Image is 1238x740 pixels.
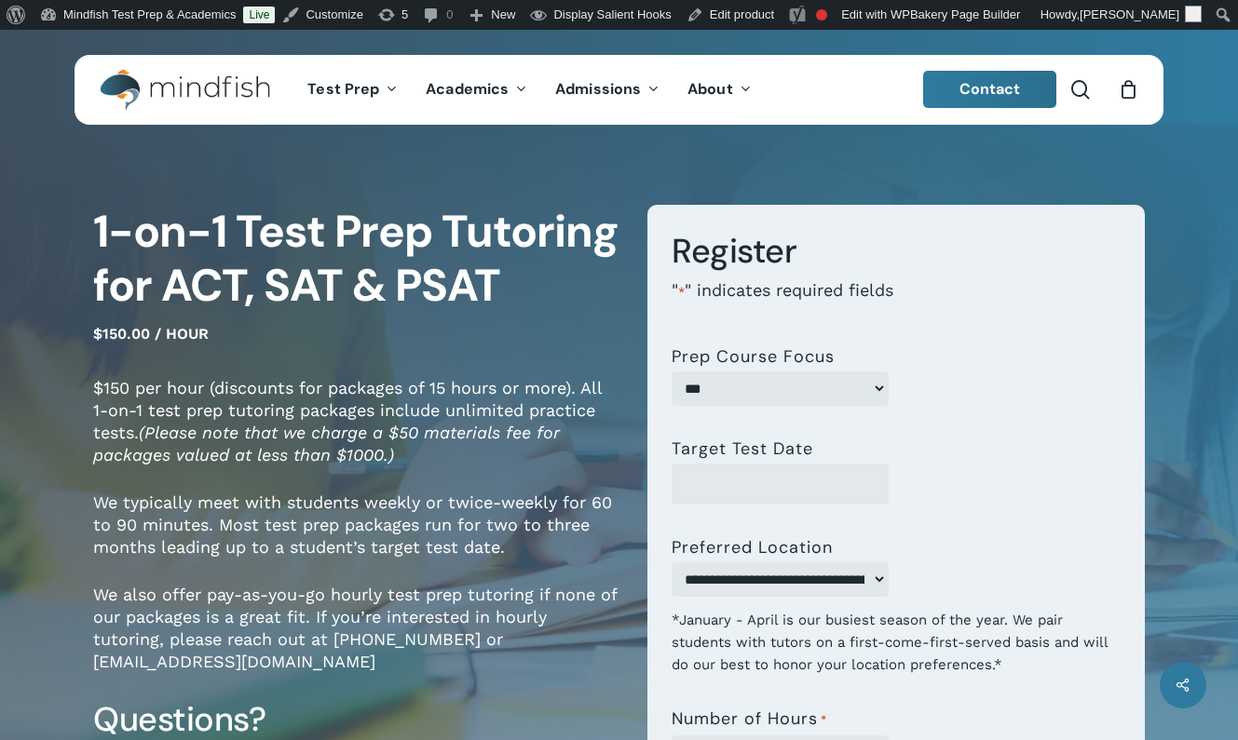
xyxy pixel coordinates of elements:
div: Focus keyphrase not set [816,9,827,20]
a: Test Prep [293,82,412,98]
a: About [673,82,766,98]
div: *January - April is our busiest season of the year. We pair students with tutors on a first-come-... [672,597,1120,676]
p: " " indicates required fields [672,279,1120,329]
a: Admissions [541,82,673,98]
h1: 1-on-1 Test Prep Tutoring for ACT, SAT & PSAT [93,205,619,313]
span: Admissions [555,79,641,99]
nav: Main Menu [293,55,765,125]
p: $150 per hour (discounts for packages of 15 hours or more). All 1-on-1 test prep tutoring package... [93,377,619,491]
header: Main Menu [75,55,1163,125]
label: Number of Hours [672,709,827,730]
label: Prep Course Focus [672,347,835,366]
h3: Register [672,230,1120,273]
a: Academics [412,82,541,98]
label: Preferred Location [672,538,833,557]
p: We typically meet with students weekly or twice-weekly for 60 to 90 minutes. Most test prep packa... [93,491,619,584]
span: Test Prep [307,79,379,99]
span: About [687,79,733,99]
span: Academics [426,79,509,99]
label: Target Test Date [672,439,813,458]
a: Live [243,7,275,23]
span: Contact [959,79,1021,99]
span: $150.00 / hour [93,325,209,343]
em: (Please note that we charge a $50 materials fee for packages valued at less than $1000.) [93,423,560,464]
a: Cart [1118,79,1138,100]
span: [PERSON_NAME] [1080,7,1179,21]
p: We also offer pay-as-you-go hourly test prep tutoring if none of our packages is a great fit. If ... [93,584,619,698]
a: Contact [923,71,1057,108]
